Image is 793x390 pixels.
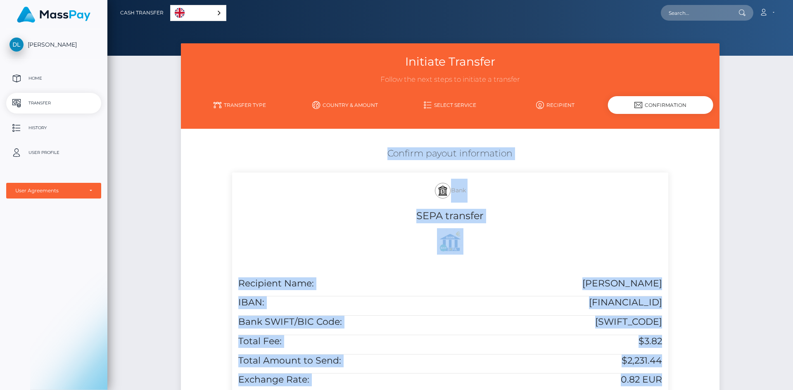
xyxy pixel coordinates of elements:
[170,5,226,21] div: Language
[456,355,662,367] h5: $2,231.44
[6,183,101,199] button: User Agreements
[9,122,98,134] p: History
[187,54,713,70] h3: Initiate Transfer
[238,316,444,329] h5: Bank SWIFT/BIC Code:
[437,228,463,255] img: Z
[456,296,662,309] h5: [FINANCIAL_ID]
[170,5,226,21] aside: Language selected: English
[6,68,101,89] a: Home
[292,98,398,112] a: Country & Amount
[187,147,713,160] h5: Confirm payout information
[120,4,164,21] a: Cash Transfer
[238,296,444,309] h5: IBAN:
[456,277,662,290] h5: [PERSON_NAME]
[6,41,101,48] span: [PERSON_NAME]
[438,186,448,196] img: bank.svg
[9,97,98,109] p: Transfer
[17,7,90,23] img: MassPay
[171,5,226,21] a: English
[456,335,662,348] h5: $3.82
[6,93,101,113] a: Transfer
[238,209,662,223] h4: SEPA transfer
[661,5,738,21] input: Search...
[6,142,101,163] a: User Profile
[187,98,292,112] a: Transfer Type
[503,98,608,112] a: Recipient
[6,118,101,138] a: History
[9,147,98,159] p: User Profile
[238,179,662,203] h5: Bank
[398,98,503,112] a: Select Service
[187,75,713,85] h3: Follow the next steps to initiate a transfer
[238,335,444,348] h5: Total Fee:
[15,187,83,194] div: User Agreements
[238,277,444,290] h5: Recipient Name:
[9,72,98,85] p: Home
[238,355,444,367] h5: Total Amount to Send:
[456,373,662,386] h5: 0.82 EUR
[238,373,444,386] h5: Exchange Rate:
[456,316,662,329] h5: [SWIFT_CODE]
[608,96,713,114] div: Confirmation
